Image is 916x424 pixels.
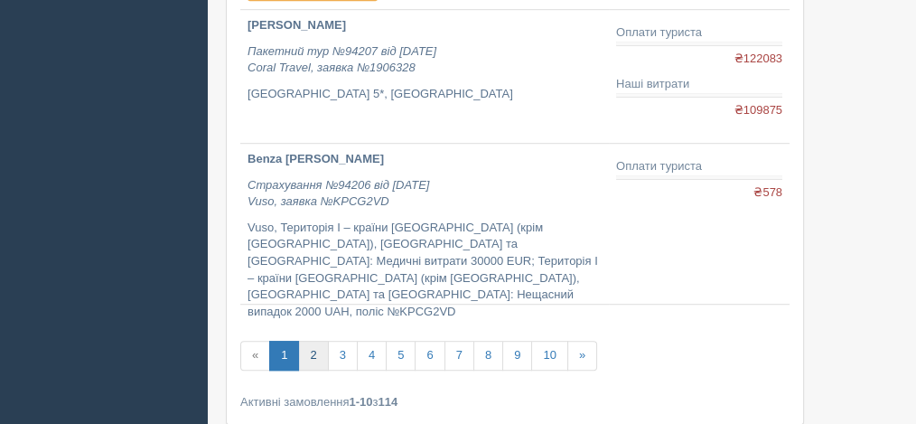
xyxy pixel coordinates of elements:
a: 9 [502,341,532,371]
a: [PERSON_NAME] Пакетний тур №94207 від [DATE]Coral Travel, заявка №1906328 [GEOGRAPHIC_DATA] 5*, [... [240,10,609,143]
b: 1-10 [350,395,373,409]
a: 10 [531,341,567,371]
a: » [567,341,597,371]
a: 3 [328,341,358,371]
p: Vuso, Територія І – країни [GEOGRAPHIC_DATA] (крім [GEOGRAPHIC_DATA]), [GEOGRAPHIC_DATA] та [GEOG... [248,220,602,320]
div: Оплати туриста [616,158,782,175]
a: 1 [269,341,299,371]
a: 8 [473,341,503,371]
i: Пакетний тур №94207 від [DATE] Coral Travel, заявка №1906328 [248,44,436,75]
a: Benza [PERSON_NAME] Страхування №94206 від [DATE]Vuso, заявка №KPCG2VD Vuso, Територія І – країни... [240,144,609,304]
span: ₴578 [753,184,782,202]
a: 2 [298,341,328,371]
div: Наші витрати [616,76,782,93]
span: ₴109875 [734,102,782,119]
a: 5 [386,341,416,371]
p: [GEOGRAPHIC_DATA] 5*, [GEOGRAPHIC_DATA] [248,86,602,103]
a: 4 [357,341,387,371]
span: « [240,341,270,371]
a: 6 [415,341,444,371]
span: ₴122083 [734,51,782,68]
a: 7 [444,341,474,371]
div: Активні замовлення з [240,393,790,410]
b: Benza [PERSON_NAME] [248,152,384,165]
i: Страхування №94206 від [DATE] Vuso, заявка №KPCG2VD [248,178,429,209]
b: 114 [379,395,398,409]
b: [PERSON_NAME] [248,18,346,32]
div: Оплати туриста [616,24,782,42]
